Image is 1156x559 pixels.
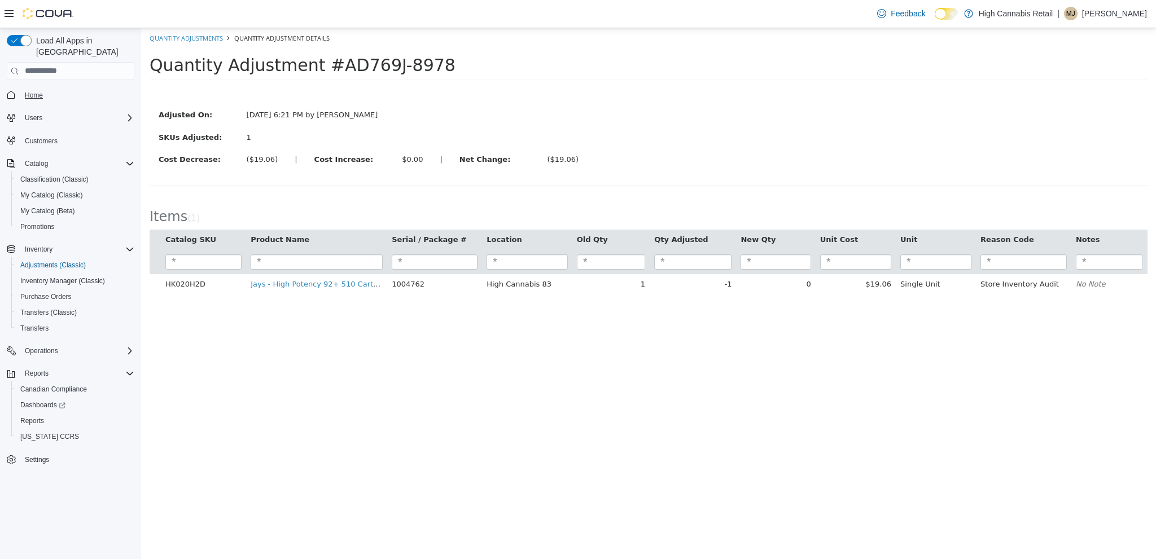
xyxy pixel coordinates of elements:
[16,173,134,186] span: Classification (Classic)
[2,133,139,149] button: Customers
[20,261,86,270] span: Adjustments (Classic)
[16,414,134,428] span: Reports
[110,252,333,260] a: Jays - High Potency 92+ 510 Cartridge Macchiato Gold 0.95g
[20,175,89,184] span: Classification (Classic)
[25,245,52,254] span: Inventory
[509,246,595,266] td: -1
[11,273,139,289] button: Inventory Manager (Classic)
[436,206,469,217] button: Old Qty
[7,82,134,498] nav: Complex example
[20,206,75,215] span: My Catalog (Beta)
[290,126,309,137] label: |
[11,187,139,203] button: My Catalog (Classic)
[20,308,77,317] span: Transfers (Classic)
[16,430,134,443] span: Washington CCRS
[11,397,139,413] a: Dashboards
[20,344,63,358] button: Operations
[145,126,164,137] label: |
[11,305,139,320] button: Transfers (Classic)
[20,157,52,170] button: Catalog
[513,206,569,217] button: Qty Adjusted
[20,134,62,148] a: Customers
[873,2,930,25] a: Feedback
[20,367,134,380] span: Reports
[11,289,139,305] button: Purchase Orders
[11,203,139,219] button: My Catalog (Beta)
[32,35,134,58] span: Load All Apps in [GEOGRAPHIC_DATA]
[20,243,134,256] span: Inventory
[20,292,72,301] span: Purchase Orders
[97,81,263,93] div: [DATE] 6:21 PM by [PERSON_NAME]
[759,206,778,217] button: Unit
[839,206,895,217] button: Reason Code
[16,188,134,202] span: My Catalog (Classic)
[9,126,97,137] label: Cost Decrease:
[16,204,80,218] a: My Catalog (Beta)
[106,126,137,137] div: ($19.06)
[16,398,70,412] a: Dashboards
[2,343,139,359] button: Operations
[11,429,139,444] button: [US_STATE] CCRS
[16,290,134,303] span: Purchase Orders
[2,366,139,381] button: Reports
[50,185,55,195] span: 1
[8,181,46,196] span: Items
[11,257,139,273] button: Adjustments (Classic)
[20,400,65,410] span: Dashboards
[11,219,139,235] button: Promotions
[20,157,134,170] span: Catalog
[11,171,139,187] button: Classification (Classic)
[16,322,53,335] a: Transfers
[20,276,105,285] span: Inventory Manager (Classic)
[16,173,93,186] a: Classification (Classic)
[25,455,49,464] span: Settings
[16,258,90,272] a: Adjustments (Classic)
[20,453,54,466] a: Settings
[20,367,53,380] button: Reports
[16,382,91,396] a: Canadian Compliance
[16,258,134,272] span: Adjustments (Classic)
[106,104,255,115] div: 1
[979,7,1053,20] p: High Cannabis Retail
[20,432,79,441] span: [US_STATE] CCRS
[675,246,755,266] td: $19.06
[20,344,134,358] span: Operations
[345,252,410,260] span: High Cannabis 83
[2,110,139,126] button: Users
[935,252,965,260] em: No Note
[1066,7,1075,20] span: MJ
[16,306,134,319] span: Transfers (Classic)
[595,246,674,266] td: 0
[935,8,958,20] input: Dark Mode
[2,451,139,468] button: Settings
[16,306,81,319] a: Transfers (Classic)
[1057,7,1059,20] p: |
[20,416,44,425] span: Reports
[16,382,134,396] span: Canadian Compliance
[261,126,282,137] div: $0.00
[16,414,49,428] a: Reports
[310,126,398,137] label: Net Change:
[16,398,134,412] span: Dashboards
[835,246,930,266] td: Store Inventory Audit
[8,6,82,14] a: Quantity Adjustments
[2,241,139,257] button: Inventory
[935,206,961,217] button: Notes
[599,206,637,217] button: New Qty
[1082,7,1147,20] p: [PERSON_NAME]
[891,8,925,19] span: Feedback
[2,87,139,103] button: Home
[20,452,134,466] span: Settings
[345,206,383,217] button: Location
[406,126,437,137] div: ($19.06)
[2,156,139,171] button: Catalog
[16,220,134,234] span: Promotions
[20,243,57,256] button: Inventory
[11,413,139,429] button: Reports
[11,381,139,397] button: Canadian Compliance
[20,385,87,394] span: Canadian Compliance
[8,27,314,47] span: Quantity Adjustment #AD769J-8978
[20,111,134,125] span: Users
[251,206,328,217] button: Serial / Package #
[11,320,139,336] button: Transfers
